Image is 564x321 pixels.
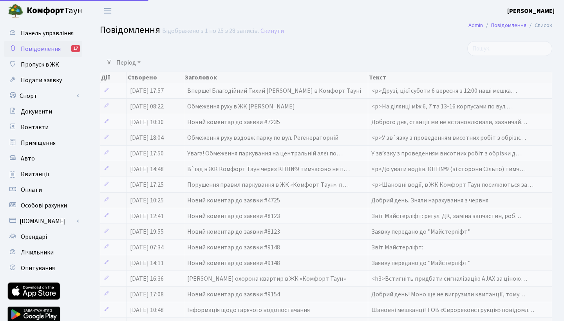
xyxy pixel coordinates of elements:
span: Контакти [21,123,49,132]
span: Шановні мешканці! ТОВ «Єврореконструкція» повідомл… [371,306,534,314]
span: Обмеження руху вздовж парку по вул. Регенераторній [187,133,338,142]
span: [DATE] 17:08 [130,290,164,299]
span: <h3>Встигніть придбати сигналізацію AJAX за ціною… [371,274,527,283]
a: [PERSON_NAME] [507,6,555,16]
span: [PERSON_NAME] охорона квартир в ЖК «Комфорт Таун» [187,274,346,283]
span: [DATE] 14:48 [130,165,164,173]
span: Порушення правил паркування в ЖК «Комфорт Таун»: п… [187,180,349,189]
a: Період [113,56,144,69]
a: Спорт [4,88,82,104]
span: Новий коментар до заявки #8123 [187,212,280,220]
a: Опитування [4,260,82,276]
a: Панель управління [4,25,82,41]
th: Дії [100,72,127,83]
span: Обмеження руху в ЖК [PERSON_NAME] [187,102,295,111]
a: Квитанції [4,166,82,182]
span: Добрий день! Моно ще не вигрузили квитанції, тому… [371,290,525,299]
span: Увага! Обмеження паркування на центральній алеї по… [187,149,343,158]
span: Доброго дня, станції ми не встановлювали, зазвичай… [371,118,527,126]
b: Комфорт [27,4,64,17]
span: Таун [27,4,82,18]
th: Заголовок [184,72,369,83]
span: <p>До уваги водіїв. КПП№9 (зі сторони Сільпо) тимч… [371,165,526,173]
span: Подати заявку [21,76,62,85]
a: Повідомлення [491,21,526,29]
span: Опитування [21,264,55,272]
div: Відображено з 1 по 25 з 28 записів. [162,27,259,35]
span: <p>Друзі, цієї суботи 6 вересня з 12:00 наші мешка… [371,87,517,95]
span: [DATE] 12:41 [130,212,164,220]
a: Особові рахунки [4,198,82,213]
a: Контакти [4,119,82,135]
a: Подати заявку [4,72,82,88]
span: Заявку передано до "Майстерліфт" [371,227,470,236]
th: Створено [127,72,184,83]
span: Новий коментар до заявки #4725 [187,196,280,205]
span: Звіт Майстерліфт: регул. ДК, заміна запчастин, роб… [371,212,521,220]
span: Повідомлення [21,45,61,53]
span: Документи [21,107,52,116]
span: [DATE] 18:04 [130,133,164,142]
span: Лічильники [21,248,54,257]
span: <p>У зв`язку з проведенням висотних робіт з обрізк… [371,133,526,142]
a: Лічильники [4,245,82,260]
a: Авто [4,151,82,166]
img: logo.png [8,3,23,19]
span: [DATE] 14:11 [130,259,164,267]
span: Добрий день. Зняли нарахування з червня [371,196,488,205]
nav: breadcrumb [457,17,564,34]
span: [DATE] 10:25 [130,196,164,205]
span: Інформація щодо гарячого водопостачання [187,306,310,314]
span: Новий коментар до заявки #7235 [187,118,280,126]
span: [DATE] 07:34 [130,243,164,252]
span: [DATE] 16:36 [130,274,164,283]
a: Admin [468,21,483,29]
span: Новий коментар до заявки #8123 [187,227,280,236]
span: [DATE] 08:22 [130,102,164,111]
span: В`їзд в ЖК Комфорт Таун через КПП№9 тимчасово не п… [187,165,350,173]
span: Новий коментар до заявки #9154 [187,290,280,299]
span: Авто [21,154,35,163]
button: Переключити навігацію [98,4,117,17]
a: Повідомлення17 [4,41,82,57]
span: [DATE] 17:50 [130,149,164,158]
a: Оплати [4,182,82,198]
span: У звʼязку з проведенням висотних робіт з обрізки д… [371,149,522,158]
input: Пошук... [467,41,552,56]
a: Скинути [260,27,284,35]
b: [PERSON_NAME] [507,7,555,15]
span: Приміщення [21,139,56,147]
span: Новий коментар до заявки #9148 [187,243,280,252]
div: 17 [71,45,80,52]
span: Заявку передано до "Майстерліфт" [371,259,470,267]
a: Пропуск в ЖК [4,57,82,72]
span: Новий коментар до заявки #9148 [187,259,280,267]
th: Текст [368,72,552,83]
span: Квитанції [21,170,49,179]
a: Приміщення [4,135,82,151]
span: Звіт Майстерліфт: [371,243,423,252]
li: Список [526,21,552,30]
span: Пропуск в ЖК [21,60,59,69]
span: [DATE] 10:48 [130,306,164,314]
a: Документи [4,104,82,119]
span: [DATE] 10:30 [130,118,164,126]
span: [DATE] 17:25 [130,180,164,189]
span: Вперше! Благодійний Тихий [PERSON_NAME] в Комфорт Тауні [187,87,361,95]
span: <p>Шановні водії, в ЖК Комфорт Таун посилюються за… [371,180,533,189]
span: <p>На ділянці між 6, 7 та 13-16 корпусами по вул.… [371,102,513,111]
a: [DOMAIN_NAME] [4,213,82,229]
a: Орендарі [4,229,82,245]
span: Орендарі [21,233,47,241]
span: Особові рахунки [21,201,67,210]
span: Оплати [21,186,42,194]
span: Повідомлення [100,23,160,37]
span: [DATE] 19:55 [130,227,164,236]
span: Панель управління [21,29,74,38]
span: [DATE] 17:57 [130,87,164,95]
